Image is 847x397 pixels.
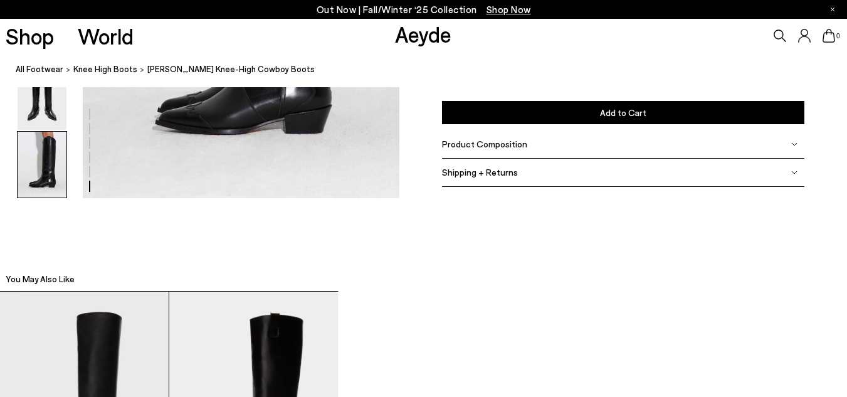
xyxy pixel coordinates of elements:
p: Out Now | Fall/Winter ‘25 Collection [317,2,531,18]
span: [PERSON_NAME] Knee-High Cowboy Boots [147,63,315,76]
a: All Footwear [16,63,63,76]
h2: You May Also Like [6,273,75,285]
span: 0 [835,33,841,40]
span: Product Composition [442,139,527,149]
a: World [78,25,134,47]
img: svg%3E [791,140,797,147]
img: svg%3E [791,169,797,175]
a: Aeyde [395,21,451,47]
a: knee high boots [73,63,137,76]
span: Add to Cart [600,107,646,118]
a: Shop [6,25,54,47]
span: Navigate to /collections/new-in [487,4,531,15]
nav: breadcrumb [16,53,847,87]
img: Aruna Leather Knee-High Cowboy Boots - Image 5 [18,64,66,130]
img: Aruna Leather Knee-High Cowboy Boots - Image 6 [18,132,66,198]
button: Add to Cart [442,101,805,124]
span: Shipping + Returns [442,167,518,177]
span: knee high boots [73,64,137,74]
a: 0 [823,29,835,43]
